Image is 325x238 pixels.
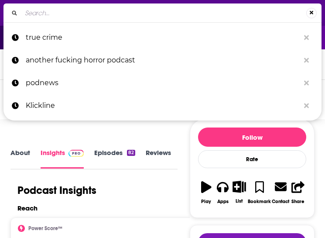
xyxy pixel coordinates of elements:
[26,49,300,72] p: another fucking horror podcast
[272,198,289,204] div: Contact
[28,225,62,231] h2: Power Score™
[41,148,84,168] a: InsightsPodchaser Pro
[290,175,306,210] button: Share
[231,175,248,209] button: List
[3,94,322,117] a: Klickline
[271,175,290,210] a: Contact
[17,204,38,212] h2: Reach
[198,175,215,210] button: Play
[236,198,243,204] div: List
[198,128,306,147] button: Follow
[127,150,135,156] div: 82
[3,26,322,49] a: true crime
[26,94,300,117] p: Klickline
[217,199,229,204] div: Apps
[26,72,300,94] p: podnews
[198,150,306,168] div: Rate
[291,199,304,204] div: Share
[21,6,306,20] input: Search...
[17,184,96,197] h1: Podcast Insights
[201,199,211,204] div: Play
[3,72,322,94] a: podnews
[94,148,135,168] a: Episodes82
[26,26,300,49] p: true crime
[215,175,231,210] button: Apps
[3,49,322,72] a: another fucking horror podcast
[248,199,271,204] div: Bookmark
[68,150,84,157] img: Podchaser Pro
[3,3,322,22] div: Search...
[247,175,271,210] button: Bookmark
[10,148,30,168] a: About
[146,148,171,168] a: Reviews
